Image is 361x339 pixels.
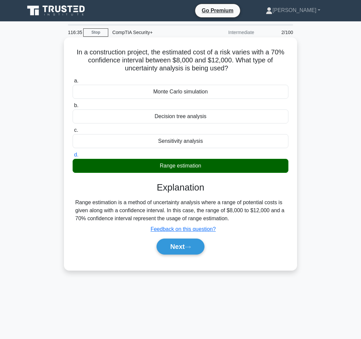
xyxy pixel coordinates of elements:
a: Feedback on this question? [151,226,216,232]
div: Range estimation is a method of uncertainty analysis where a range of potential costs is given al... [75,199,286,223]
div: Range estimation [73,159,288,173]
span: a. [74,78,78,83]
div: CompTIA Security+ [108,26,200,39]
div: Monte Carlo simulation [73,85,288,99]
div: Sensitivity analysis [73,134,288,148]
h3: Explanation [77,182,284,193]
span: d. [74,152,78,157]
a: Go Premium [198,6,237,15]
h5: In a construction project, the estimated cost of a risk varies with a 70% confidence interval bet... [72,48,289,73]
div: 2/100 [258,26,297,39]
a: [PERSON_NAME] [250,4,336,17]
span: c. [74,127,78,133]
a: Stop [83,28,108,37]
div: Intermediate [200,26,258,39]
div: Decision tree analysis [73,109,288,123]
button: Next [157,239,204,255]
span: b. [74,102,78,108]
div: 116:35 [64,26,83,39]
